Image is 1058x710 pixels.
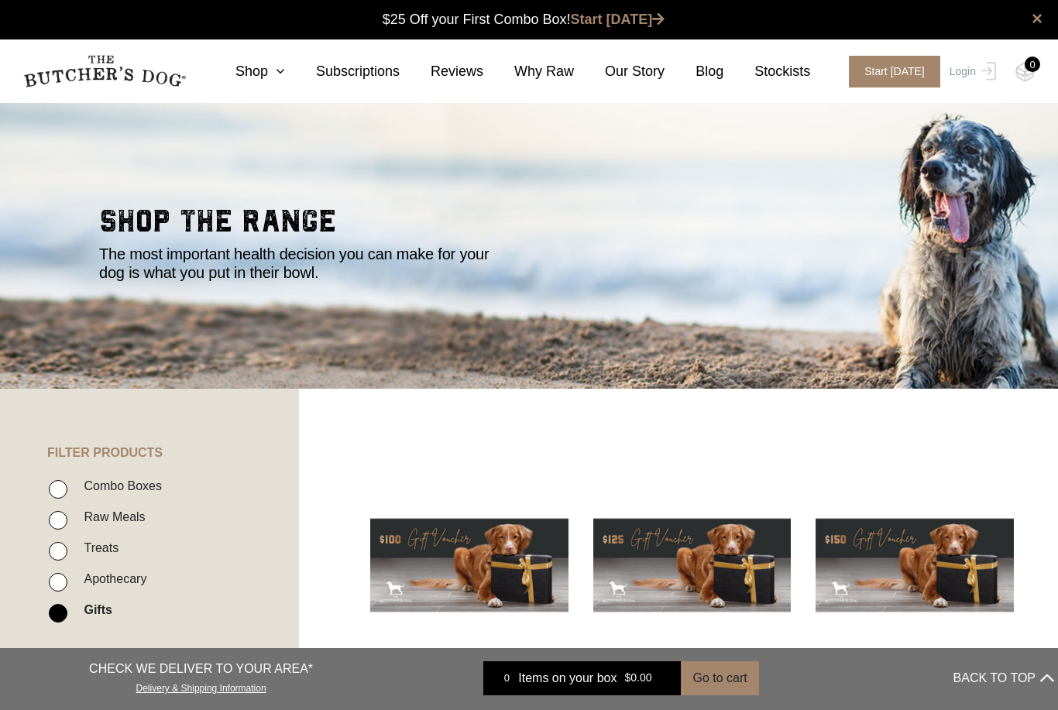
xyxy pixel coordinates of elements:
button: Go to cart [681,661,758,695]
a: Login [946,56,996,87]
a: Blog [665,61,723,82]
a: Reviews [400,61,483,82]
div: 0 [1025,57,1040,72]
button: BACK TO TOP [953,660,1054,697]
label: Combo Boxes [76,475,162,496]
a: close [1032,9,1043,28]
span: Items on your box [518,669,617,688]
img: $100 Gift Voucher [370,466,569,664]
label: Raw Meals [76,506,145,527]
img: $125 Gift Voucher [593,466,792,664]
a: Delivery & Shipping Information [136,679,266,694]
h2: shop the range [99,206,959,245]
a: Start [DATE] [571,12,665,27]
label: Apothecary [76,568,146,589]
a: Subscriptions [285,61,400,82]
a: Why Raw [483,61,574,82]
a: 0 Items on your box $0.00 [483,661,681,695]
p: The most important health decision you can make for your dog is what you put in their bowl. [99,245,510,282]
label: Treats [76,537,119,558]
img: TBD_Cart-Empty.png [1015,62,1035,82]
img: $150 Gift Voucher [816,466,1014,664]
bdi: 0.00 [624,672,651,684]
div: 0 [495,671,518,686]
a: Our Story [574,61,665,82]
a: Stockists [723,61,810,82]
a: Shop [204,61,285,82]
span: $ [624,672,630,684]
span: Start [DATE] [849,56,940,87]
p: CHECK WE DELIVER TO YOUR AREA* [89,660,313,678]
label: Gifts [76,599,112,620]
a: Start [DATE] [833,56,946,87]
